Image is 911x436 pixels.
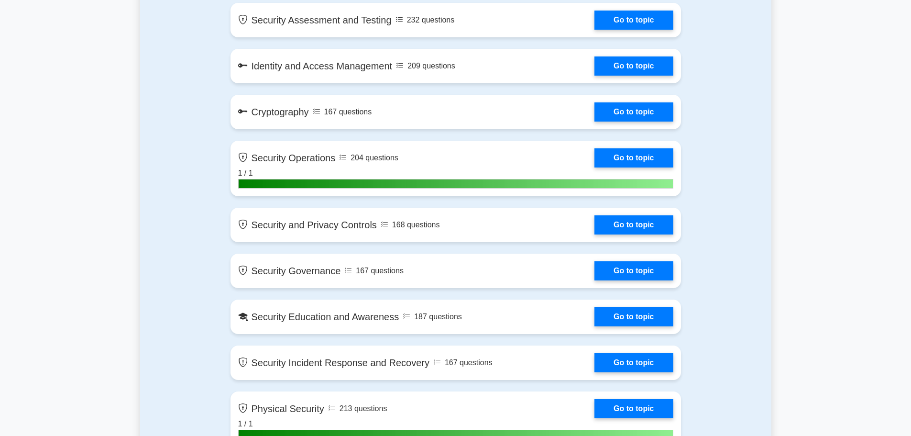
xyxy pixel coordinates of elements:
a: Go to topic [594,261,673,280]
a: Go to topic [594,56,673,76]
a: Go to topic [594,102,673,122]
a: Go to topic [594,11,673,30]
a: Go to topic [594,399,673,418]
a: Go to topic [594,148,673,168]
a: Go to topic [594,307,673,326]
a: Go to topic [594,215,673,235]
a: Go to topic [594,353,673,372]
